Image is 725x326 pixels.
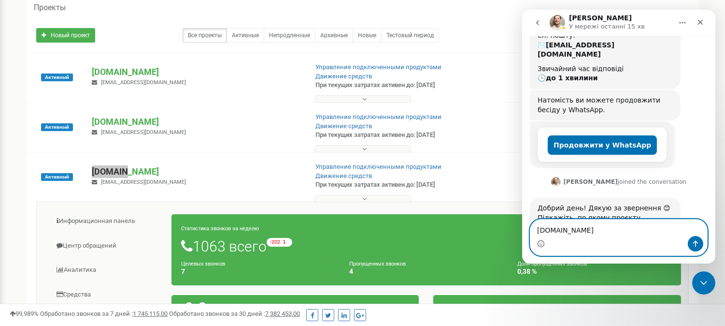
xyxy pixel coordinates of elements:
[10,310,39,317] span: 99,989%
[311,303,409,310] span: При текущих затратах активен до
[181,225,259,232] small: Статистика звонков за неделю
[315,113,441,120] a: Управление подключенными продуктами
[349,261,406,267] small: Пропущенных звонков
[315,180,468,190] p: При текущих затратах активен до: [DATE]
[315,172,372,179] a: Движение средств
[349,268,503,275] h4: 4
[101,129,186,135] span: [EMAIL_ADDRESS][DOMAIN_NAME]
[44,258,172,282] a: Аналитика
[265,310,300,317] u: 7 382 453,00
[41,74,73,81] span: Активный
[181,238,671,254] h1: 1063 всего
[381,28,439,43] a: Тестовый период
[181,261,225,267] small: Целевых звонков
[92,165,299,178] p: [DOMAIN_NAME]
[315,28,353,43] a: Архивные
[518,261,587,267] small: Доля пропущенных звонков
[44,234,172,258] a: Центр обращений
[315,81,468,90] p: При текущих затратах активен до: [DATE]
[353,28,382,43] a: Новые
[183,28,227,43] a: Все проекты
[518,268,671,275] h4: 0,38 %
[522,10,715,264] iframe: Intercom live chat
[101,179,186,185] span: [EMAIL_ADDRESS][DOMAIN_NAME]
[169,310,300,317] span: Обработано звонков за 30 дней :
[44,209,172,233] a: Информационная панель
[315,63,441,71] a: Управление подключенными продуктами
[41,123,73,131] span: Активный
[41,173,73,181] span: Активный
[181,268,335,275] h4: 7
[315,163,441,170] a: Управление подключенными продуктами
[40,310,168,317] span: Обработано звонков за 7 дней :
[650,303,671,310] span: Баланс
[34,3,66,12] h5: Проекты
[92,116,299,128] p: [DOMAIN_NAME]
[267,238,292,247] small: -202
[264,28,315,43] a: Непродленные
[315,122,372,130] a: Движение средств
[36,28,95,43] a: Новый проект
[315,131,468,140] p: При текущих затратах активен до: [DATE]
[101,79,186,86] span: [EMAIL_ADDRESS][DOMAIN_NAME]
[92,66,299,78] p: [DOMAIN_NAME]
[227,28,264,43] a: Активные
[44,283,172,307] a: Средства
[315,73,372,80] a: Движение средств
[692,271,715,295] iframe: Intercom live chat
[133,310,168,317] u: 1 745 115,00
